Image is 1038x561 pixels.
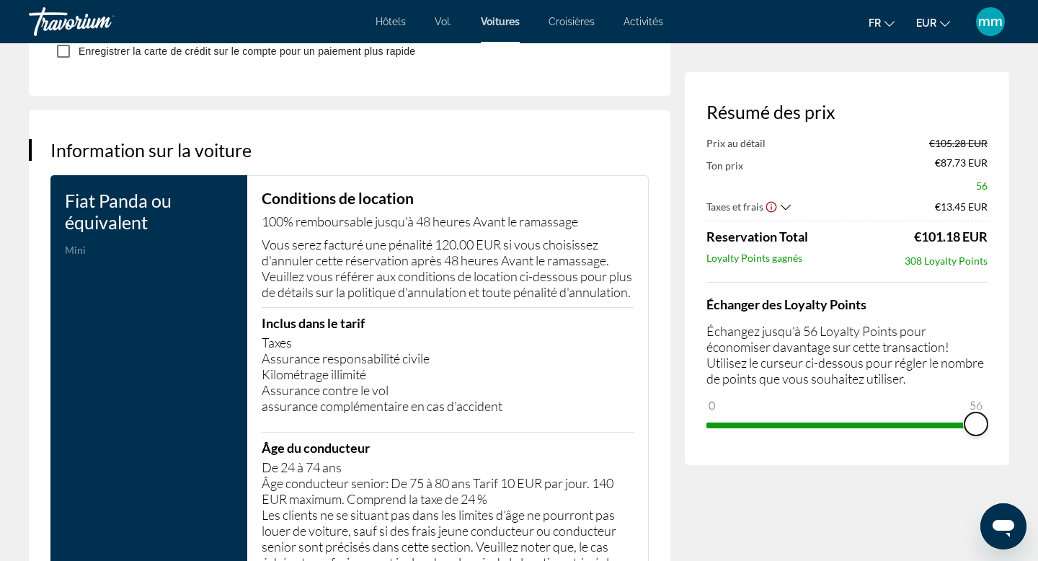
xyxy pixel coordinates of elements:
[706,229,808,244] span: Reservation Total
[624,16,663,27] a: Activités
[706,252,802,268] span: Loyalty Points gagnés
[549,16,595,27] a: Croisières
[262,382,634,398] p: Assurance contre le vol
[935,200,988,213] span: €13.45 EUR
[935,156,988,172] span: €87.73 EUR
[964,412,988,436] span: ngx-slider
[262,213,634,229] p: 100% remboursable jusqu'à 48 heures Avant le ramassage
[976,180,988,192] span: 56
[916,12,950,33] button: Changer de devise
[262,350,634,366] p: Assurance responsabilité civile
[262,366,634,382] p: Kilométrage illimité
[980,503,1026,549] iframe: Bouton de lancement de la fenêtre de messagerie
[706,397,717,414] span: 0
[262,315,634,331] p: Inclus dans le tarif
[262,237,634,300] p: Vous serez facturé une pénalité 120.00 EUR si vous choisissez d'annuler cette réservation après 4...
[706,101,988,123] h3: Résumé des prix
[262,335,634,350] p: Taxes
[706,159,743,172] span: Ton prix
[978,14,1003,29] font: mm
[706,323,988,386] p: Échangez jusqu'à 56 Loyalty Points pour économiser davantage sur cette transaction! Utilisez le c...
[262,440,634,456] p: Âge du conducteur
[967,397,985,414] span: 56
[765,200,778,213] button: Show Taxes and Fees disclaimer
[706,296,988,312] h4: Échanger des Loyalty Points
[869,17,881,29] font: fr
[65,190,233,233] h3: Fiat Panda ou équivalent
[435,16,452,27] a: Vol.
[972,6,1009,37] button: Menu utilisateur
[914,229,988,244] div: €101.18 EUR
[79,45,415,57] span: Enregistrer la carte de crédit sur le compte pour un paiement plus rapide
[929,137,988,149] span: €105.28 EUR
[905,255,988,267] span: 308 Loyalty Points
[262,398,634,414] p: assurance complémentaire en cas d’accident
[916,17,936,29] font: EUR
[706,200,763,213] span: Taxes et frais
[29,3,173,40] a: Travorium
[481,16,520,27] a: Voitures
[376,16,406,27] a: Hôtels
[869,12,895,33] button: Changer de langue
[262,459,634,475] p: De 24 à 74 ans
[262,475,634,507] p: Âge conducteur senior: De 75 à 80 ans Tarif 10 EUR par jour. 140 EUR maximum. Comprend la taxe de...
[706,423,988,425] ngx-slider: ngx-slider
[65,244,233,257] p: Mini
[262,190,634,206] h3: Conditions de location
[50,139,649,161] h3: Information sur la voiture
[706,137,766,149] span: Prix au détail
[706,199,791,213] button: Show Taxes and Fees breakdown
